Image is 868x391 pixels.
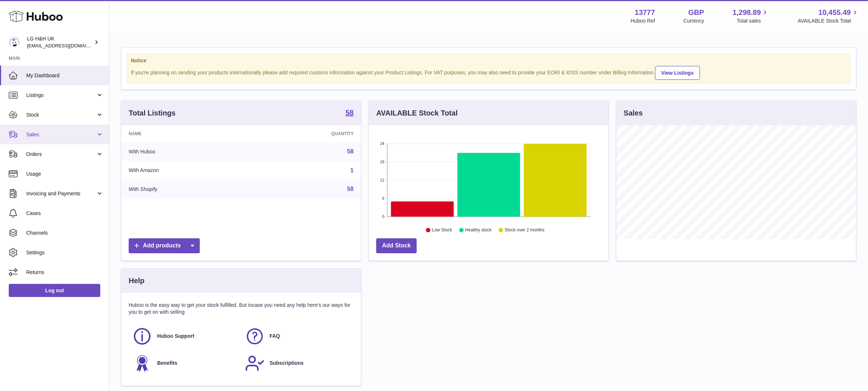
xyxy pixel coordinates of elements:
[9,37,20,48] img: veechen@lghnh.co.uk
[350,167,354,173] a: 1
[129,108,176,118] h3: Total Listings
[157,333,194,340] span: Huboo Support
[129,302,354,316] p: Huboo is the easy way to get your stock fulfilled. But incase you need any help here's our ways f...
[380,141,384,146] text: 24
[635,8,655,17] strong: 13777
[346,109,354,118] a: 58
[270,333,280,340] span: FAQ
[121,180,253,199] td: With Shopify
[26,151,96,158] span: Orders
[505,228,544,233] text: Stock over 2 months
[382,214,384,219] text: 0
[9,284,100,297] a: Log out
[624,108,643,118] h3: Sales
[684,17,704,24] div: Currency
[253,125,361,142] th: Quantity
[376,238,417,253] a: Add Stock
[382,196,384,200] text: 6
[26,210,104,217] span: Cases
[737,17,769,24] span: Total sales
[631,17,655,24] div: Huboo Ref
[380,178,384,182] text: 12
[121,142,253,161] td: With Huboo
[655,66,700,80] a: View Listings
[347,186,354,192] a: 58
[27,35,93,49] div: LG H&H UK
[346,109,354,116] strong: 58
[688,8,704,17] strong: GBP
[798,17,859,24] span: AVAILABLE Stock Total
[380,160,384,164] text: 18
[26,190,96,197] span: Invoicing and Payments
[157,360,177,367] span: Benefits
[121,125,253,142] th: Name
[129,276,144,286] h3: Help
[26,171,104,177] span: Usage
[26,112,96,118] span: Stock
[26,92,96,99] span: Listings
[376,108,458,118] h3: AVAILABLE Stock Total
[26,230,104,236] span: Channels
[465,228,492,233] text: Healthy stock
[26,72,104,79] span: My Dashboard
[432,228,452,233] text: Low Stock
[132,327,238,346] a: Huboo Support
[26,269,104,276] span: Returns
[26,131,96,138] span: Sales
[733,8,761,17] span: 1,298.89
[245,353,350,373] a: Subscriptions
[131,65,846,80] div: If you're planning on sending your products internationally please add required customs informati...
[131,57,846,64] strong: Notice
[798,8,859,24] a: 10,455.49 AVAILABLE Stock Total
[121,161,253,180] td: With Amazon
[733,8,770,24] a: 1,298.89 Total sales
[245,327,350,346] a: FAQ
[132,353,238,373] a: Benefits
[129,238,200,253] a: Add products
[818,8,851,17] span: 10,455.49
[27,43,107,48] span: [EMAIL_ADDRESS][DOMAIN_NAME]
[26,249,104,256] span: Settings
[270,360,304,367] span: Subscriptions
[347,148,354,155] a: 58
